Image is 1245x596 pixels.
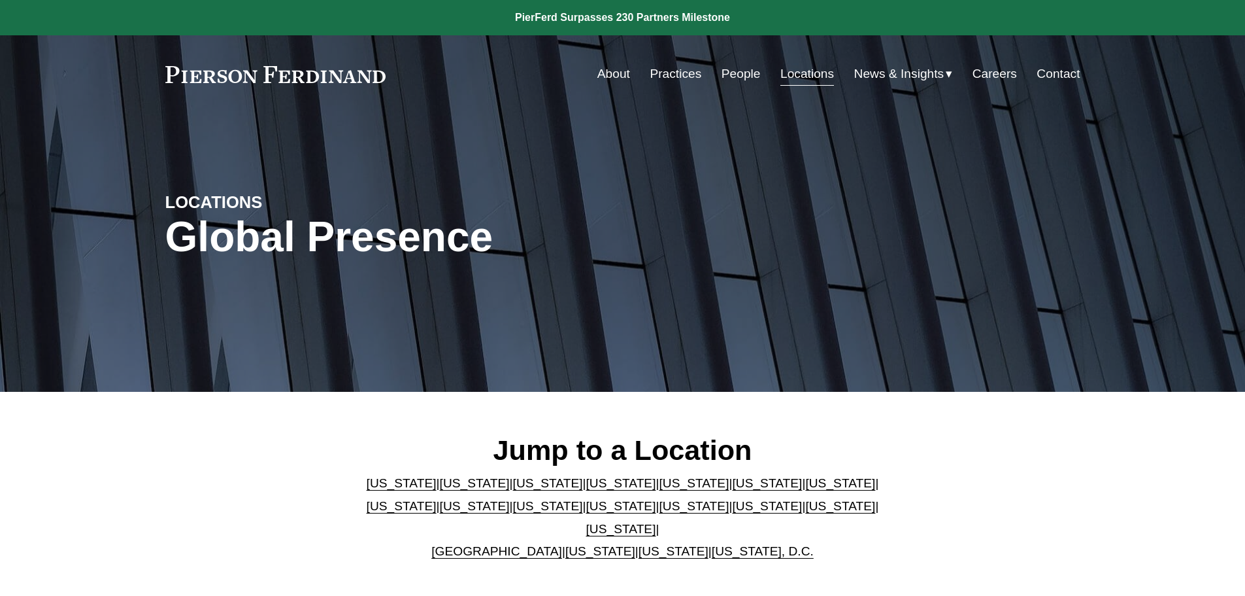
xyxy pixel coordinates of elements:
[659,476,729,490] a: [US_STATE]
[722,61,761,86] a: People
[659,499,729,513] a: [US_STATE]
[732,499,802,513] a: [US_STATE]
[972,61,1017,86] a: Careers
[854,61,953,86] a: folder dropdown
[440,476,510,490] a: [US_STATE]
[513,499,583,513] a: [US_STATE]
[586,476,656,490] a: [US_STATE]
[780,61,834,86] a: Locations
[513,476,583,490] a: [US_STATE]
[854,63,944,86] span: News & Insights
[639,544,708,558] a: [US_STATE]
[565,544,635,558] a: [US_STATE]
[586,499,656,513] a: [US_STATE]
[165,192,394,213] h4: LOCATIONS
[165,213,775,261] h1: Global Presence
[732,476,802,490] a: [US_STATE]
[805,499,875,513] a: [US_STATE]
[650,61,701,86] a: Practices
[586,522,656,536] a: [US_STATE]
[431,544,562,558] a: [GEOGRAPHIC_DATA]
[440,499,510,513] a: [US_STATE]
[1037,61,1080,86] a: Contact
[356,433,889,467] h2: Jump to a Location
[356,472,889,563] p: | | | | | | | | | | | | | | | | | |
[367,499,437,513] a: [US_STATE]
[805,476,875,490] a: [US_STATE]
[597,61,630,86] a: About
[367,476,437,490] a: [US_STATE]
[712,544,814,558] a: [US_STATE], D.C.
